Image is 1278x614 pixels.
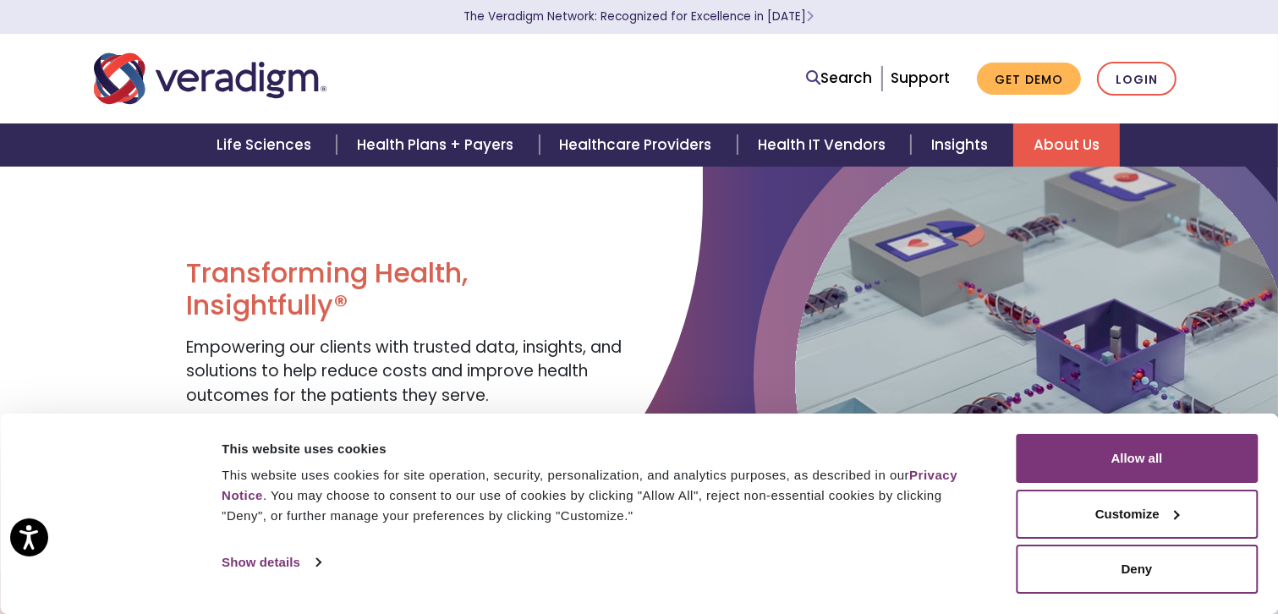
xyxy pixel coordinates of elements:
[222,550,320,575] a: Show details
[977,63,1081,96] a: Get Demo
[196,123,337,167] a: Life Sciences
[337,123,539,167] a: Health Plans + Payers
[738,123,911,167] a: Health IT Vendors
[1013,123,1120,167] a: About Us
[222,439,978,459] div: This website uses cookies
[1016,490,1258,539] button: Customize
[911,123,1013,167] a: Insights
[222,465,978,526] div: This website uses cookies for site operation, security, personalization, and analytics purposes, ...
[540,123,738,167] a: Healthcare Providers
[807,8,815,25] span: Learn More
[807,67,873,90] a: Search
[186,336,622,407] span: Empowering our clients with trusted data, insights, and solutions to help reduce costs and improv...
[464,8,815,25] a: The Veradigm Network: Recognized for Excellence in [DATE]Learn More
[94,51,326,107] img: Veradigm logo
[891,68,950,88] a: Support
[1016,434,1258,483] button: Allow all
[954,493,1258,594] iframe: Drift Chat Widget
[1097,62,1177,96] a: Login
[186,257,626,322] h1: Transforming Health, Insightfully®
